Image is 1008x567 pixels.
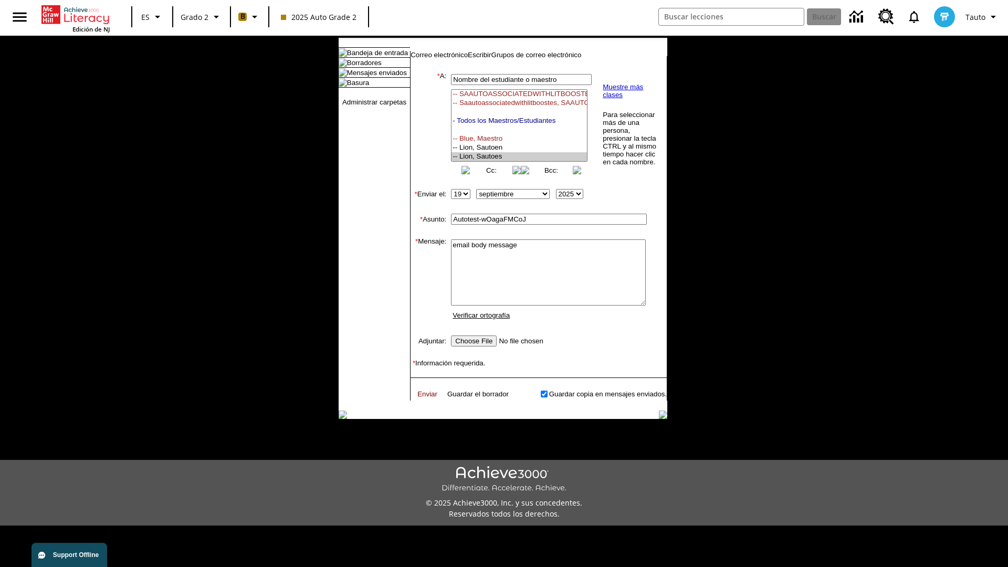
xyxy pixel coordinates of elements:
[339,78,347,87] img: folder_icon.gif
[176,7,227,26] button: Grado: Grado 2, Elige un grado
[451,90,587,99] option: -- SAAUTOASSOCIATEDWITHLITBOOSTEN, SAAUTOASSOCIATEDWITHLITBOOSTEN
[446,219,447,219] img: spacer.gif
[451,99,587,108] option: -- Saautoassociatedwithlitboostes, SAAUTOASSOCIATEDWITHLITBOOSTES
[573,166,581,174] img: button_right.png
[447,390,509,398] a: Guardar el borrador
[411,359,667,367] td: Información requerida.
[135,7,169,26] button: Lenguaje: ES, Selecciona un idioma
[411,349,421,359] img: spacer.gif
[72,25,110,33] span: Edición de NJ
[347,69,407,77] a: Mensajes enviados
[411,378,418,386] img: spacer.gif
[872,3,900,31] a: Centro de recursos, Se abrirá en una pestaña nueva.
[342,98,406,106] a: Administrar carpetas
[961,7,1004,26] button: Perfil/Configuración
[347,59,382,67] a: Borradores
[544,166,558,174] a: Bcc:
[451,143,587,152] option: -- Lion, Sautoen
[451,134,587,143] option: -- Blue, Maestro
[53,551,99,559] span: Support Offline
[31,543,107,567] button: Support Offline
[512,166,521,174] img: button_right.png
[240,10,245,23] span: B
[347,49,408,57] a: Bandeja de entrada
[411,51,468,59] a: Correo electrónico
[339,48,347,57] img: folder_icon.gif
[843,3,872,31] a: Centro de información
[339,58,347,67] img: folder_icon.gif
[417,390,437,398] a: Enviar
[411,237,446,323] td: Mensaje:
[934,6,955,27] img: avatar image
[446,122,449,127] img: spacer.gif
[411,393,413,395] img: spacer.gif
[411,227,421,237] img: spacer.gif
[549,388,667,400] td: Guardar copia en mensajes enviados.
[411,400,412,401] img: spacer.gif
[451,152,587,161] option: -- Lion, Sautoes
[339,411,347,419] img: table_footer_left.gif
[4,2,35,33] button: Abrir el menú lateral
[659,8,804,25] input: Buscar campo
[521,166,529,174] img: button_left.png
[900,3,928,30] a: Notificaciones
[442,466,566,493] img: Achieve3000 Differentiate Accelerate Achieve
[347,79,369,87] a: Basura
[141,12,150,23] span: ES
[486,166,497,174] a: Cc:
[339,68,347,77] img: folder_icon.gif
[468,51,491,59] a: Escribir
[411,72,446,176] td: A:
[461,166,470,174] img: button_left.png
[234,7,265,26] button: Boost El color de la clase es anaranjado claro. Cambiar el color de la clase.
[411,212,446,227] td: Asunto:
[411,201,421,212] img: spacer.gif
[411,386,412,387] img: spacer.gif
[411,176,421,187] img: spacer.gif
[411,187,446,201] td: Enviar el:
[411,333,446,349] td: Adjuntar:
[453,311,510,319] a: Verificar ortografía
[411,367,421,377] img: spacer.gif
[659,411,667,419] img: table_footer_right.gif
[491,51,582,59] a: Grupos de correo electrónico
[411,323,421,333] img: spacer.gif
[411,387,412,388] img: spacer.gif
[181,12,208,23] span: Grado 2
[603,83,643,99] a: Muestre más clases
[602,110,658,166] td: Para seleccionar más de una persona, presionar la tecla CTRL y al mismo tiempo hacer clic en cada...
[928,3,961,30] button: Escoja un nuevo avatar
[965,12,985,23] span: Tauto
[451,117,587,125] option: - Todos los Maestros/Estudiantes
[281,12,356,23] span: 2025 Auto Grade 2
[41,3,110,33] div: Portada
